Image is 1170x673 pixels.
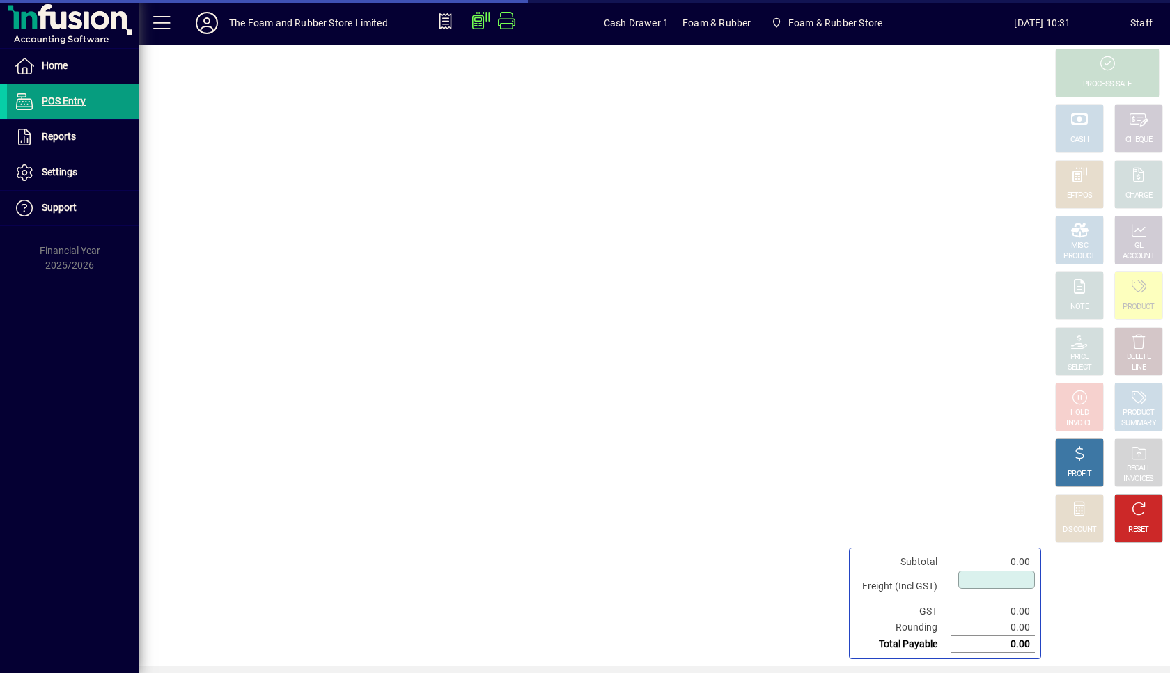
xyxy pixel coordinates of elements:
td: Subtotal [855,554,951,570]
span: Foam & Rubber Store [788,12,882,34]
div: SELECT [1068,363,1092,373]
div: RESET [1128,525,1149,535]
div: INVOICE [1066,418,1092,429]
a: Settings [7,155,139,190]
span: [DATE] 10:31 [955,12,1130,34]
div: Staff [1130,12,1153,34]
div: PRODUCT [1063,251,1095,262]
div: LINE [1132,363,1146,373]
td: Freight (Incl GST) [855,570,951,603]
span: POS Entry [42,95,86,106]
div: CHEQUE [1125,135,1152,145]
span: Support [42,202,77,213]
div: PRICE [1070,352,1089,363]
span: Settings [42,166,77,177]
td: 0.00 [951,554,1035,570]
div: PRODUCT [1123,302,1154,312]
div: MISC [1071,241,1088,251]
div: PROCESS SALE [1083,79,1132,90]
div: RECALL [1127,464,1151,474]
td: Rounding [855,619,951,636]
div: PRODUCT [1123,408,1154,418]
div: DELETE [1127,352,1150,363]
span: Foam & Rubber Store [765,10,888,35]
a: Home [7,49,139,84]
span: Home [42,60,68,71]
span: Reports [42,131,76,142]
div: NOTE [1070,302,1089,312]
a: Reports [7,120,139,155]
td: 0.00 [951,636,1035,653]
button: Profile [185,10,229,35]
td: GST [855,603,951,619]
div: INVOICES [1123,474,1153,484]
div: The Foam and Rubber Store Limited [229,12,388,34]
div: CHARGE [1125,191,1153,201]
td: Total Payable [855,636,951,653]
div: HOLD [1070,408,1089,418]
div: ACCOUNT [1123,251,1155,262]
div: CASH [1070,135,1089,145]
div: GL [1134,241,1144,251]
span: Foam & Rubber [682,12,751,34]
div: EFTPOS [1067,191,1093,201]
div: SUMMARY [1121,418,1156,429]
td: 0.00 [951,619,1035,636]
div: DISCOUNT [1063,525,1096,535]
div: PROFIT [1068,469,1091,480]
a: Support [7,191,139,225]
td: 0.00 [951,603,1035,619]
span: Cash Drawer 1 [604,12,669,34]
